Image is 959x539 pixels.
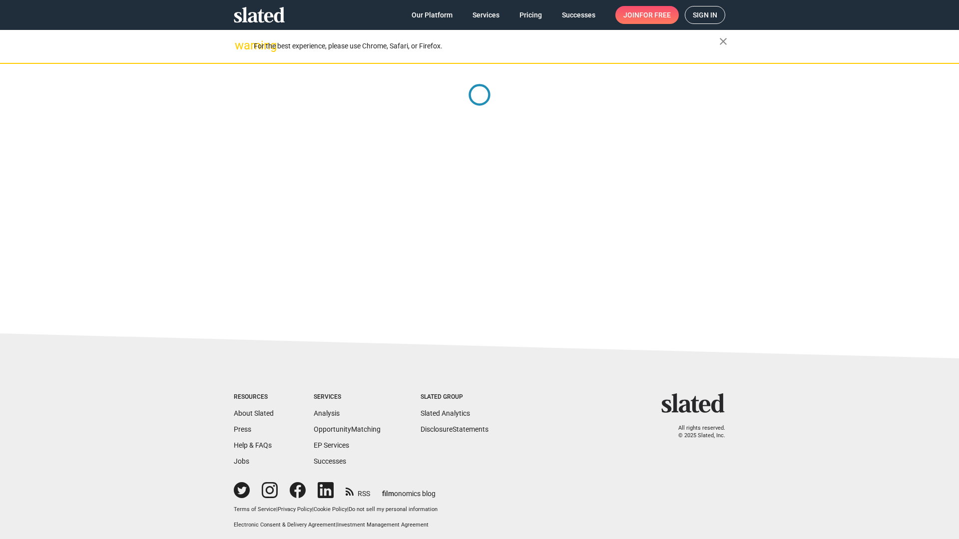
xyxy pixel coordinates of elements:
[615,6,679,24] a: Joinfor free
[276,506,278,513] span: |
[235,39,247,51] mat-icon: warning
[314,393,381,401] div: Services
[347,506,349,513] span: |
[349,506,438,514] button: Do not sell my personal information
[554,6,603,24] a: Successes
[314,425,381,433] a: OpportunityMatching
[623,6,671,24] span: Join
[639,6,671,24] span: for free
[314,506,347,513] a: Cookie Policy
[234,522,336,528] a: Electronic Consent & Delivery Agreement
[693,6,717,23] span: Sign in
[278,506,312,513] a: Privacy Policy
[382,490,394,498] span: film
[668,425,725,439] p: All rights reserved. © 2025 Slated, Inc.
[314,409,340,417] a: Analysis
[404,6,461,24] a: Our Platform
[421,409,470,417] a: Slated Analytics
[337,522,429,528] a: Investment Management Agreement
[346,483,370,499] a: RSS
[562,6,595,24] span: Successes
[234,393,274,401] div: Resources
[412,6,453,24] span: Our Platform
[234,441,272,449] a: Help & FAQs
[312,506,314,513] span: |
[717,35,729,47] mat-icon: close
[234,425,251,433] a: Press
[465,6,507,24] a: Services
[336,522,337,528] span: |
[519,6,542,24] span: Pricing
[234,506,276,513] a: Terms of Service
[234,457,249,465] a: Jobs
[421,425,488,433] a: DisclosureStatements
[314,441,349,449] a: EP Services
[685,6,725,24] a: Sign in
[473,6,499,24] span: Services
[234,409,274,417] a: About Slated
[421,393,488,401] div: Slated Group
[382,481,436,499] a: filmonomics blog
[314,457,346,465] a: Successes
[511,6,550,24] a: Pricing
[254,39,719,53] div: For the best experience, please use Chrome, Safari, or Firefox.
